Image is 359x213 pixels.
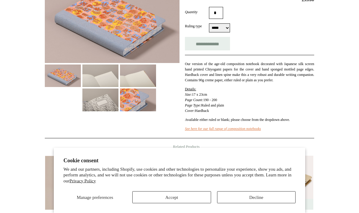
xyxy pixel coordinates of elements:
[63,191,126,203] button: Manage preferences
[132,191,211,203] button: Accept
[82,65,118,87] img: Extra-Thick "Composition Ledger" Chiyogami Notebook, 1960s Japan, Cornflower
[217,191,296,203] button: Decline
[29,145,330,149] h4: Related Products
[185,98,203,102] em: Page Count:
[45,156,130,210] a: Hardback Mix and Match "Composition Ledger" Sketchbook Hardback Mix and Match "Composition Ledger...
[185,127,261,131] a: See here for our full range of composition notebooks
[195,109,209,113] span: Hardback
[185,117,314,123] p: Available either ruled or blank; please choose from the dropdown above.
[185,62,314,82] span: Our version of the age-old composition notebook decorated with Japanese silk screen hand printed ...
[69,178,96,183] a: Privacy Policy
[185,103,201,108] em: Page Type:
[185,87,314,114] p: 190 - 200
[120,89,156,111] img: Extra-Thick "Composition Ledger" Chiyogami Notebook, 1960s Japan, Cornflower
[185,10,209,15] label: Quantity
[185,93,192,97] em: Size:
[192,93,207,97] span: 17 x 23cm
[63,157,296,164] h2: Cookie consent
[63,166,296,184] p: We and our partners, including Shopify, use cookies and other technologies to personalize your ex...
[82,89,118,111] img: Extra-Thick "Composition Ledger" Chiyogami Notebook, 1960s Japan, Cornflower
[120,65,156,87] img: Extra-Thick "Composition Ledger" Chiyogami Notebook, 1960s Japan, Cornflower
[201,103,224,108] span: Ruled and plain
[185,87,196,91] span: Details:
[45,65,81,87] img: Extra-Thick "Composition Ledger" Chiyogami Notebook, 1960s Japan, Cornflower
[185,109,195,113] em: Cover:
[185,24,209,29] label: Ruling type
[45,156,130,210] img: Hardback Mix and Match "Composition Ledger" Sketchbook
[77,195,113,200] span: Manage preferences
